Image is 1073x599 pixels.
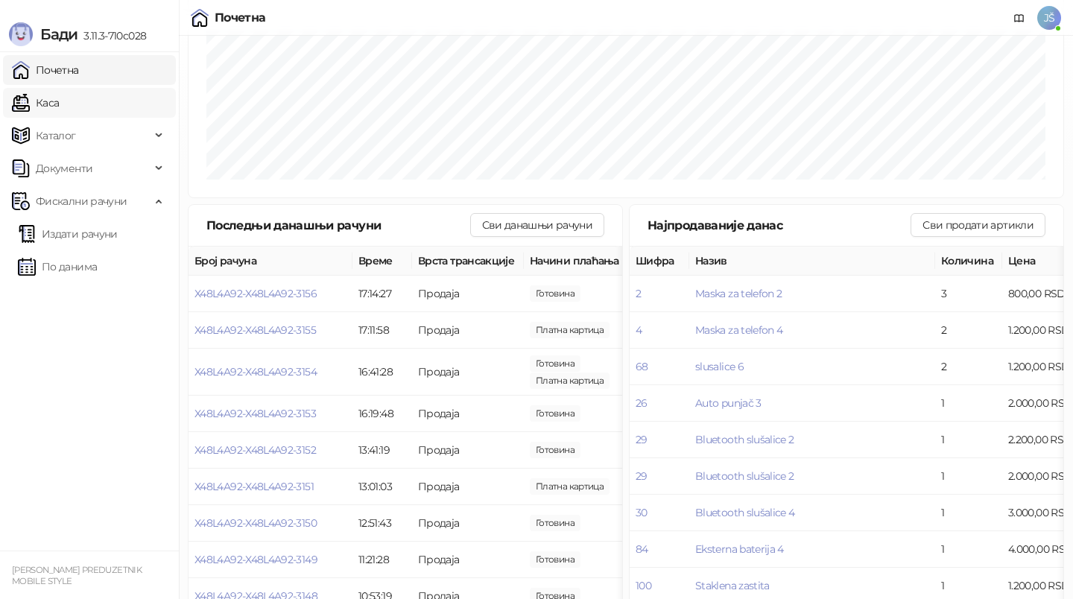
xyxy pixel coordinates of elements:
[206,216,470,235] div: Последњи данашњи рачуни
[36,121,76,150] span: Каталог
[412,469,524,505] td: Продаја
[194,407,316,420] button: X48L4A92-X48L4A92-3153
[648,216,911,235] div: Најпродаваније данас
[194,553,317,566] button: X48L4A92-X48L4A92-3149
[12,88,59,118] a: Каса
[530,285,580,302] span: 1.200,00
[12,55,79,85] a: Почетна
[935,458,1002,495] td: 1
[40,25,77,43] span: Бади
[689,247,935,276] th: Назив
[77,29,146,42] span: 3.11.3-710c028
[215,12,266,24] div: Почетна
[636,433,648,446] button: 29
[911,213,1045,237] button: Сви продати артикли
[9,22,33,46] img: Logo
[935,276,1002,312] td: 3
[695,360,744,373] button: slusalice 6
[1037,6,1061,30] span: JŠ
[36,186,127,216] span: Фискални рачуни
[530,442,580,458] span: 2.000,00
[935,385,1002,422] td: 1
[194,516,317,530] button: X48L4A92-X48L4A92-3150
[352,432,412,469] td: 13:41:19
[352,276,412,312] td: 17:14:27
[636,287,641,300] button: 2
[695,542,784,556] button: Eksterna baterija 4
[530,551,580,568] span: 5.200,00
[935,312,1002,349] td: 2
[530,478,610,495] span: 7.000,00
[530,373,610,389] span: 200,00
[530,355,580,372] span: 1.000,00
[352,542,412,578] td: 11:21:28
[194,480,314,493] button: X48L4A92-X48L4A92-3151
[18,219,118,249] a: Издати рачуни
[695,287,782,300] button: Maska za telefon 2
[194,365,317,378] button: X48L4A92-X48L4A92-3154
[630,247,689,276] th: Шифра
[194,323,316,337] button: X48L4A92-X48L4A92-3155
[695,579,770,592] button: Staklena zastita
[352,349,412,396] td: 16:41:28
[412,505,524,542] td: Продаја
[412,276,524,312] td: Продаја
[695,323,782,337] button: Maska za telefon 4
[524,247,673,276] th: Начини плаћања
[412,542,524,578] td: Продаја
[352,396,412,432] td: 16:19:48
[412,349,524,396] td: Продаја
[935,349,1002,385] td: 2
[695,506,795,519] button: Bluetooth slušalice 4
[12,565,142,586] small: [PERSON_NAME] PREDUZETNIK MOBILE STYLE
[412,432,524,469] td: Продаја
[412,396,524,432] td: Продаја
[636,469,648,483] button: 29
[36,153,92,183] span: Документи
[935,422,1002,458] td: 1
[695,396,762,410] button: Auto punjač 3
[935,247,1002,276] th: Количина
[636,323,642,337] button: 4
[695,469,794,483] button: Bluetooth slušalice 2
[352,505,412,542] td: 12:51:43
[1007,6,1031,30] a: Документација
[189,247,352,276] th: Број рачуна
[636,360,648,373] button: 68
[695,433,794,446] button: Bluetooth slušalice 2
[530,405,580,422] span: 800,00
[636,579,651,592] button: 100
[412,312,524,349] td: Продаја
[935,495,1002,531] td: 1
[636,506,648,519] button: 30
[352,312,412,349] td: 17:11:58
[935,531,1002,568] td: 1
[194,443,316,457] button: X48L4A92-X48L4A92-3152
[636,542,648,556] button: 84
[530,322,610,338] span: 2.400,00
[352,469,412,505] td: 13:01:03
[194,287,317,300] button: X48L4A92-X48L4A92-3156
[530,515,580,531] span: 1.200,00
[636,396,648,410] button: 26
[352,247,412,276] th: Време
[412,247,524,276] th: Врста трансакције
[470,213,604,237] button: Сви данашњи рачуни
[18,252,97,282] a: По данима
